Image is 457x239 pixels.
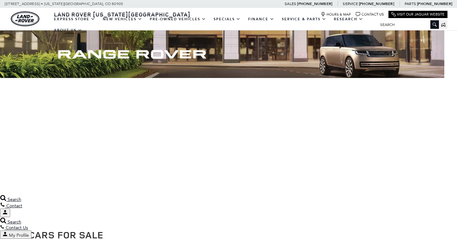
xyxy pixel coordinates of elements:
[278,14,330,25] a: Service & Parts
[11,11,39,26] img: Land Rover
[321,12,351,17] a: Hours & Map
[8,197,21,202] span: Search
[297,1,332,6] a: [PHONE_NUMBER]
[343,2,358,6] span: Service
[391,12,445,17] a: Visit Our Jaguar Website
[285,2,296,6] span: Sales
[50,25,86,36] a: About Us
[210,14,244,25] a: Specials
[330,14,367,25] a: Research
[54,10,190,18] span: Land Rover [US_STATE][GEOGRAPHIC_DATA]
[244,14,278,25] a: Finance
[146,14,210,25] a: Pre-Owned Vehicles
[50,14,375,36] nav: Main Navigation
[417,1,452,6] a: [PHONE_NUMBER]
[375,21,439,29] input: Search
[50,10,194,18] a: Land Rover [US_STATE][GEOGRAPHIC_DATA]
[5,2,123,6] a: [STREET_ADDRESS] • [US_STATE][GEOGRAPHIC_DATA], CO 80905
[11,11,39,26] a: land-rover
[6,225,28,230] span: Contact Us
[405,2,416,6] span: Parts
[6,203,22,209] span: Contact
[50,14,99,25] a: EXPRESS STORE
[8,219,21,225] span: Search
[9,233,29,238] span: My Profile
[359,1,394,6] a: [PHONE_NUMBER]
[99,14,146,25] a: New Vehicles
[356,12,384,17] a: Contact Us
